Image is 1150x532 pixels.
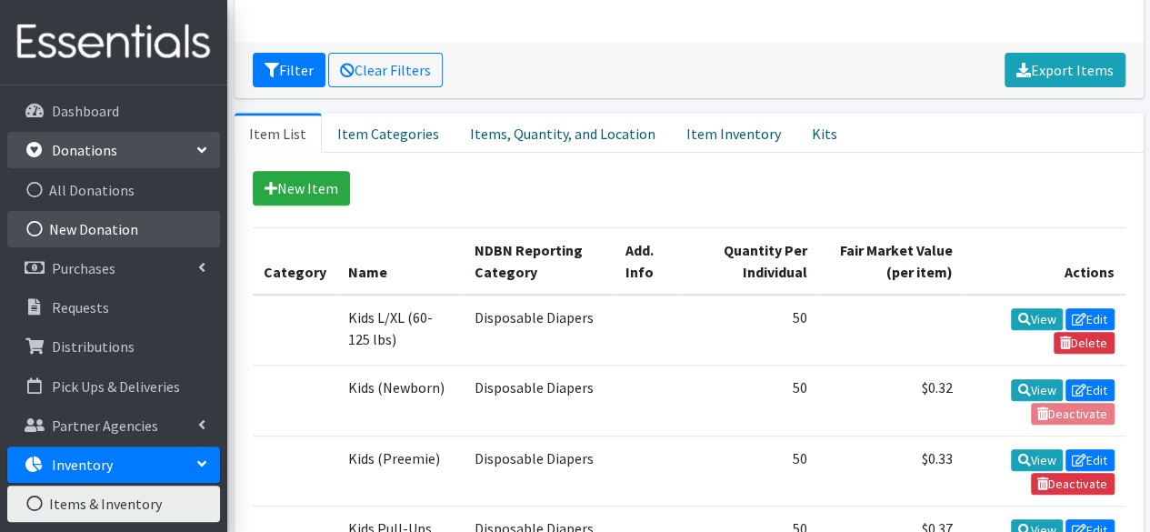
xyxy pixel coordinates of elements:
p: Partner Agencies [52,417,158,435]
a: View [1011,449,1063,471]
button: Filter [253,53,325,87]
a: Distributions [7,328,220,365]
a: Delete [1054,332,1115,354]
td: $0.32 [818,366,965,436]
a: Items, Quantity, and Location [455,113,671,153]
a: Pick Ups & Deliveries [7,368,220,405]
p: Inventory [52,456,113,474]
a: Item List [235,113,322,153]
p: Dashboard [52,102,119,120]
a: Edit [1065,379,1115,401]
p: Purchases [52,259,115,277]
a: Dashboard [7,93,220,129]
a: View [1011,308,1063,330]
p: Distributions [52,337,135,356]
a: Export Items [1005,53,1125,87]
a: Item Inventory [671,113,796,153]
a: Clear Filters [328,53,443,87]
th: Category [253,228,337,296]
td: 50 [682,436,817,506]
td: 50 [682,295,817,366]
th: NDBN Reporting Category [464,228,615,296]
td: $0.33 [818,436,965,506]
a: Edit [1065,308,1115,330]
td: Kids (Newborn) [337,366,465,436]
p: Requests [52,298,109,316]
th: Fair Market Value (per item) [818,228,965,296]
p: Donations [52,141,117,159]
th: Add. Info [615,228,682,296]
th: Quantity Per Individual [682,228,817,296]
img: HumanEssentials [7,12,220,73]
td: 50 [682,366,817,436]
td: Kids (Preemie) [337,436,465,506]
p: Pick Ups & Deliveries [52,377,180,396]
a: Partner Agencies [7,407,220,444]
a: Purchases [7,250,220,286]
a: Items & Inventory [7,486,220,522]
td: Disposable Diapers [464,295,615,366]
a: New Donation [7,211,220,247]
a: Edit [1065,449,1115,471]
a: Donations [7,132,220,168]
a: Inventory [7,447,220,483]
a: Item Categories [322,113,455,153]
td: Disposable Diapers [464,436,615,506]
th: Name [337,228,465,296]
a: All Donations [7,172,220,208]
a: Requests [7,289,220,326]
a: Kits [796,113,853,153]
a: View [1011,379,1063,401]
td: Disposable Diapers [464,366,615,436]
td: Kids L/XL (60-125 lbs) [337,295,465,366]
a: Deactivate [1031,473,1115,495]
th: Actions [964,228,1125,296]
a: New Item [253,171,350,206]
